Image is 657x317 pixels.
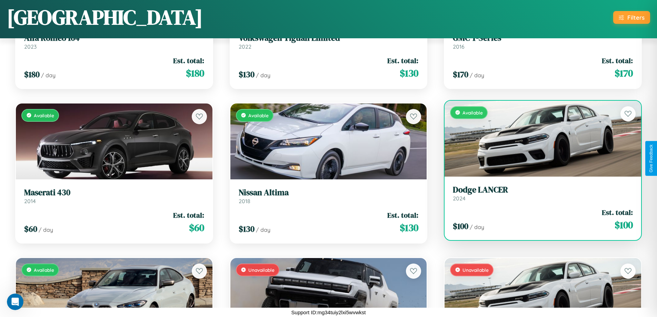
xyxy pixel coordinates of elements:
a: Volkswagen Tiguan Limited2022 [239,33,419,50]
a: Alfa Romeo 1642023 [24,33,204,50]
a: Nissan Altima2018 [239,188,419,205]
span: $ 130 [239,223,255,235]
span: Est. total: [173,56,204,66]
span: Est. total: [602,56,633,66]
span: 2022 [239,43,251,50]
span: / day [470,224,484,230]
span: / day [39,226,53,233]
a: Dodge LANCER2024 [453,185,633,202]
span: 2024 [453,195,466,202]
p: Support ID: mg34tuiy2lxi5wvwkst [291,308,366,317]
span: Available [462,110,483,116]
span: $ 170 [453,69,468,80]
span: Est. total: [602,207,633,217]
span: 2016 [453,43,465,50]
span: Est. total: [387,56,418,66]
span: Est. total: [387,210,418,220]
h1: [GEOGRAPHIC_DATA] [7,3,203,31]
span: Est. total: [173,210,204,220]
h3: Volkswagen Tiguan Limited [239,33,419,43]
span: / day [41,72,56,79]
div: Filters [627,14,645,21]
h3: Nissan Altima [239,188,419,198]
span: 2014 [24,198,36,205]
span: $ 180 [24,69,40,80]
h3: Dodge LANCER [453,185,633,195]
span: Available [34,267,54,273]
span: $ 100 [615,218,633,232]
a: Maserati 4302014 [24,188,204,205]
span: $ 180 [186,66,204,80]
h3: Alfa Romeo 164 [24,33,204,43]
span: 2018 [239,198,250,205]
a: GMC T-Series2016 [453,33,633,50]
span: $ 130 [239,69,255,80]
span: Unavailable [248,267,275,273]
span: Available [248,112,269,118]
div: Give Feedback [649,145,654,172]
h3: Maserati 430 [24,188,204,198]
h3: GMC T-Series [453,33,633,43]
span: Unavailable [462,267,489,273]
span: $ 130 [400,66,418,80]
span: 2023 [24,43,37,50]
span: $ 60 [189,221,204,235]
span: $ 60 [24,223,37,235]
span: $ 170 [615,66,633,80]
span: $ 100 [453,220,468,232]
button: Filters [613,11,650,24]
span: / day [470,72,484,79]
span: / day [256,226,270,233]
span: / day [256,72,270,79]
span: $ 130 [400,221,418,235]
iframe: Intercom live chat [7,294,23,310]
span: Available [34,112,54,118]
